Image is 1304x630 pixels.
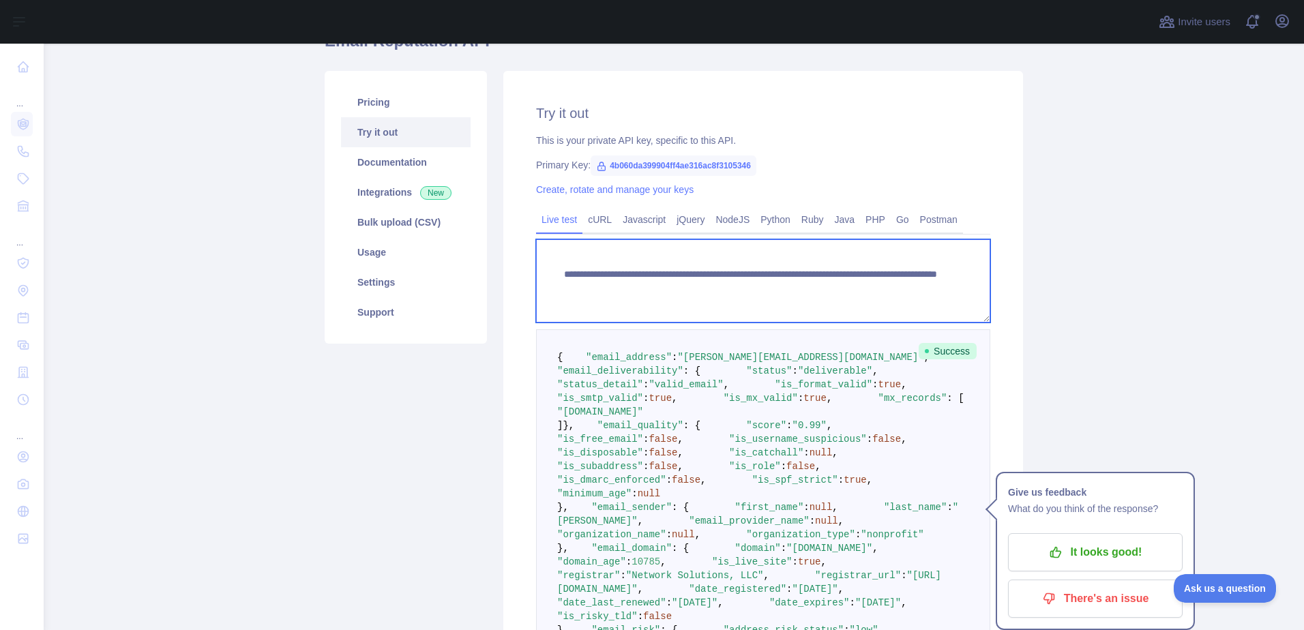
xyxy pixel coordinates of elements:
[815,570,901,581] span: "registrar_url"
[660,556,666,567] span: ,
[632,488,637,499] span: :
[786,584,792,595] span: :
[643,447,649,458] span: :
[597,420,683,431] span: "email_quality"
[649,447,677,458] span: false
[810,515,815,526] span: :
[666,597,672,608] span: :
[724,393,798,404] span: "is_mx_valid"
[901,597,906,608] span: ,
[672,597,717,608] span: "[DATE]"
[586,352,672,363] span: "email_address"
[683,420,700,431] span: : {
[844,475,867,485] span: true
[563,420,574,431] span: },
[420,186,451,200] span: New
[638,584,643,595] span: ,
[677,447,683,458] span: ,
[1178,14,1230,30] span: Invite users
[786,543,872,554] span: "[DOMAIN_NAME]"
[827,393,832,404] span: ,
[638,611,643,622] span: :
[919,343,977,359] span: Success
[649,461,677,472] span: false
[626,570,764,581] span: "Network Solutions, LLC"
[672,393,677,404] span: ,
[557,379,643,390] span: "status_detail"
[591,155,756,176] span: 4b060da399904ff4ae316ac8f3105346
[827,420,832,431] span: ,
[796,209,829,230] a: Ruby
[341,207,471,237] a: Bulk upload (CSV)
[683,365,700,376] span: : {
[341,177,471,207] a: Integrations New
[769,597,850,608] span: "date_expires"
[915,209,963,230] a: Postman
[666,529,672,540] span: :
[11,415,33,442] div: ...
[1008,500,1183,517] p: What do you think of the response?
[947,502,952,513] span: :
[700,475,706,485] span: ,
[649,434,677,445] span: false
[557,611,638,622] span: "is_risky_tld"
[557,543,569,554] span: },
[850,597,855,608] span: :
[672,475,700,485] span: false
[591,502,672,513] span: "email_sender"
[632,556,660,567] span: 10785
[1008,533,1183,571] button: It looks good!
[557,461,643,472] span: "is_subaddress"
[781,461,786,472] span: :
[557,406,643,417] span: "[DOMAIN_NAME]"
[341,237,471,267] a: Usage
[643,434,649,445] span: :
[672,543,689,554] span: : {
[803,447,809,458] span: :
[643,393,649,404] span: :
[781,543,786,554] span: :
[838,475,844,485] span: :
[689,584,786,595] span: "date_registered"
[901,570,906,581] span: :
[638,488,661,499] span: null
[638,515,643,526] span: ,
[792,556,798,567] span: :
[1008,580,1183,618] button: There's an issue
[341,297,471,327] a: Support
[872,543,878,554] span: ,
[729,447,803,458] span: "is_catchall"
[620,570,625,581] span: :
[591,543,672,554] span: "email_domain"
[626,556,632,567] span: :
[536,184,694,195] a: Create, rotate and manage your keys
[775,379,872,390] span: "is_format_valid"
[1018,541,1172,564] p: It looks good!
[1156,11,1233,33] button: Invite users
[557,352,563,363] span: {
[11,82,33,109] div: ...
[557,420,563,431] span: ]
[724,379,729,390] span: ,
[878,379,902,390] span: true
[695,529,700,540] span: ,
[867,434,872,445] span: :
[649,379,723,390] span: "valid_email"
[536,158,990,172] div: Primary Key:
[666,475,672,485] span: :
[810,502,833,513] span: null
[643,461,649,472] span: :
[672,502,689,513] span: : {
[671,209,710,230] a: jQuery
[832,447,838,458] span: ,
[341,117,471,147] a: Try it out
[901,379,906,390] span: ,
[872,434,901,445] span: false
[891,209,915,230] a: Go
[798,365,872,376] span: "deliverable"
[838,515,844,526] span: ,
[1008,484,1183,500] h1: Give us feedback
[582,209,617,230] a: cURL
[11,221,33,248] div: ...
[557,434,643,445] span: "is_free_email"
